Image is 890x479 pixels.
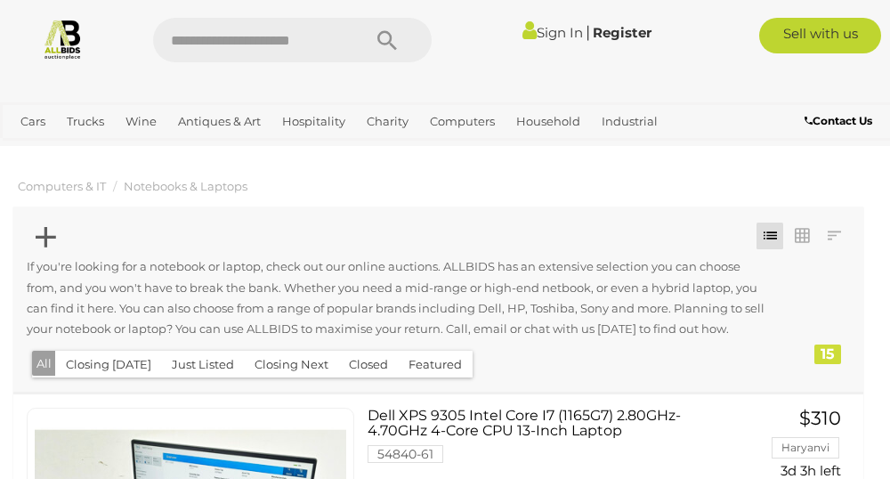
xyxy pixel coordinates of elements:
a: Contact Us [805,111,877,131]
a: Sign In [522,24,583,41]
a: Hospitality [275,107,352,136]
a: Wine [118,107,164,136]
a: Antiques & Art [171,107,268,136]
a: Computers & IT [18,179,106,193]
a: Office [90,136,138,166]
img: Allbids.com.au [42,18,84,60]
button: All [32,351,56,377]
button: Closed [338,351,399,378]
button: Featured [398,351,473,378]
b: Contact Us [805,114,872,127]
a: Charity [360,107,416,136]
a: Register [593,24,651,41]
a: Trucks [60,107,111,136]
button: Just Listed [161,351,245,378]
a: Jewellery [13,136,83,166]
button: Closing [DATE] [55,351,162,378]
a: Household [509,107,587,136]
a: Computers [423,107,502,136]
button: Search [343,18,432,62]
div: If you're looking for a notebook or laptop, check out our online auctions. ALLBIDS has an extensi... [27,256,781,345]
a: Notebooks & Laptops [124,179,247,193]
a: Sports [145,136,196,166]
a: Cars [13,107,53,136]
button: Closing Next [244,351,339,378]
a: Sell with us [759,18,881,53]
a: [GEOGRAPHIC_DATA] [203,136,344,166]
span: $310 [799,407,841,429]
a: Industrial [595,107,665,136]
div: 15 [814,345,841,364]
span: | [586,22,590,42]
